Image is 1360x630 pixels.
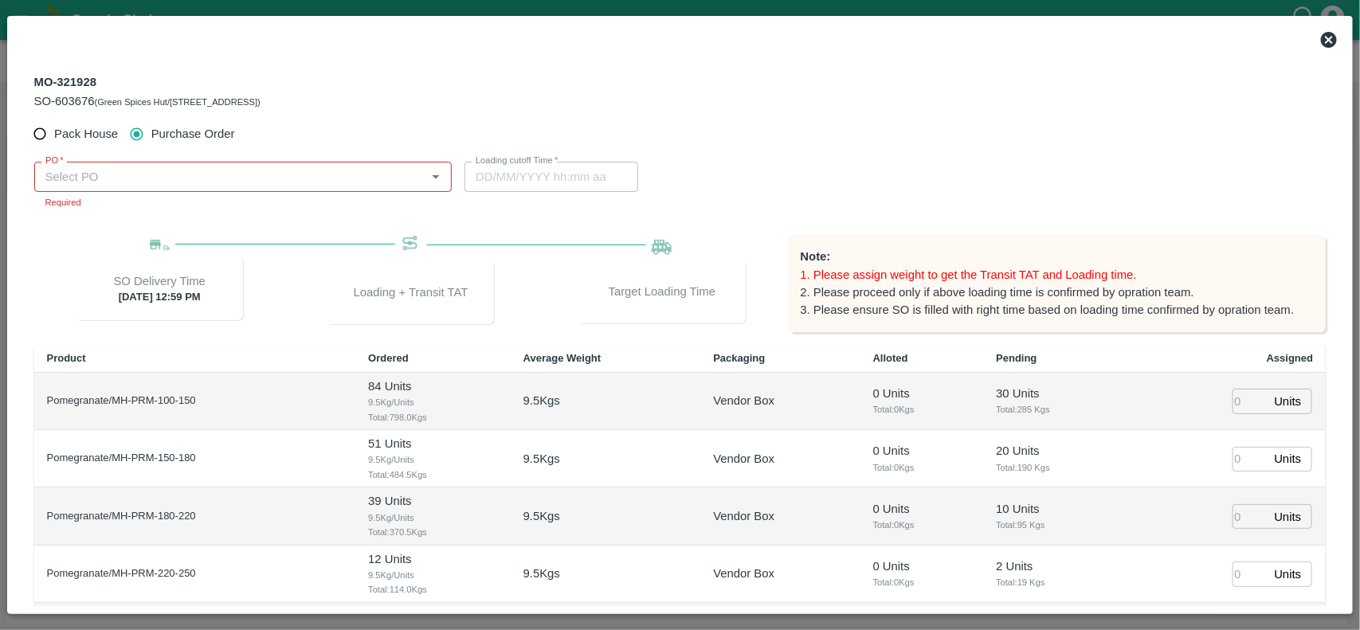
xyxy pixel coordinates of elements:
[476,155,559,167] label: Loading cutoff Time
[996,518,1116,532] span: Total: 95 Kgs
[652,236,672,255] img: Loading
[368,452,498,467] span: 9.5 Kg/Units
[996,442,1116,460] p: 20 Units
[34,487,356,545] td: Pomegranate/MH-PRM-180-220
[1275,508,1302,526] p: Units
[368,525,498,539] span: Total: 370.5 Kgs
[801,266,1314,284] p: 1. Please assign weight to get the Transit TAT and Loading time.
[401,235,421,255] img: Transit
[368,568,498,582] span: 9.5 Kg/Units
[1233,562,1268,586] input: 0
[713,565,774,582] p: Vendor Box
[873,385,971,402] p: 0 Units
[996,575,1116,589] span: Total: 19 Kgs
[34,373,356,430] td: Pomegranate/MH-PRM-100-150
[1275,393,1302,410] p: Units
[1233,389,1268,413] input: 0
[47,352,86,364] b: Product
[54,125,118,143] span: Pack House
[996,402,1116,417] span: Total: 285 Kgs
[39,166,421,187] input: Select PO
[996,352,1037,364] b: Pending
[873,402,971,417] span: Total: 0 Kgs
[368,395,498,409] span: 9.5 Kg/Units
[34,430,356,487] td: Pomegranate/MH-PRM-150-180
[1233,504,1268,529] input: 0
[151,125,235,143] span: Purchase Order
[1233,447,1268,472] input: 0
[368,511,498,525] span: 9.5 Kg/Units
[713,450,774,468] p: Vendor Box
[523,565,560,582] p: 9.5 Kgs
[368,492,498,510] p: 39 Units
[996,460,1116,475] span: Total: 190 Kgs
[150,240,170,252] img: Delivery
[34,546,356,603] td: Pomegranate/MH-PRM-220-250
[713,392,774,409] p: Vendor Box
[368,468,498,482] span: Total: 484.5 Kgs
[801,250,831,263] b: Note:
[425,166,446,187] button: Open
[873,558,971,575] p: 0 Units
[368,352,409,364] b: Ordered
[1275,565,1302,583] p: Units
[1275,450,1302,468] p: Units
[801,284,1314,301] p: 2. Please proceed only if above loading time is confirmed by opration team.
[523,352,602,364] b: Average Weight
[873,518,971,532] span: Total: 0 Kgs
[354,284,468,301] p: Loading + Transit TAT
[76,256,243,320] div: [DATE] 12:59 PM
[368,550,498,568] p: 12 Units
[523,450,560,468] p: 9.5 Kgs
[45,195,441,209] p: Required
[996,500,1116,518] p: 10 Units
[34,95,95,108] span: SO-603676
[609,283,716,300] p: Target Loading Time
[368,378,498,395] p: 84 Units
[996,558,1116,575] p: 2 Units
[523,507,560,525] p: 9.5 Kgs
[873,442,971,460] p: 0 Units
[873,352,908,364] b: Alloted
[873,500,971,518] p: 0 Units
[801,301,1314,319] p: 3. Please ensure SO is filled with right time based on loading time confirmed by opration team.
[34,92,261,110] div: (Green Spices Hut/[STREET_ADDRESS])
[368,435,498,452] p: 51 Units
[464,162,627,192] input: Choose date
[873,460,971,475] span: Total: 0 Kgs
[523,392,560,409] p: 9.5 Kgs
[713,507,774,525] p: Vendor Box
[1267,352,1314,364] b: Assigned
[873,575,971,589] span: Total: 0 Kgs
[713,352,765,364] b: Packaging
[368,582,498,597] span: Total: 114.0 Kgs
[34,72,261,110] div: MO-321928
[368,410,498,425] span: Total: 798.0 Kgs
[996,385,1116,402] p: 30 Units
[45,155,64,167] label: PO
[113,272,205,290] p: SO Delivery Time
